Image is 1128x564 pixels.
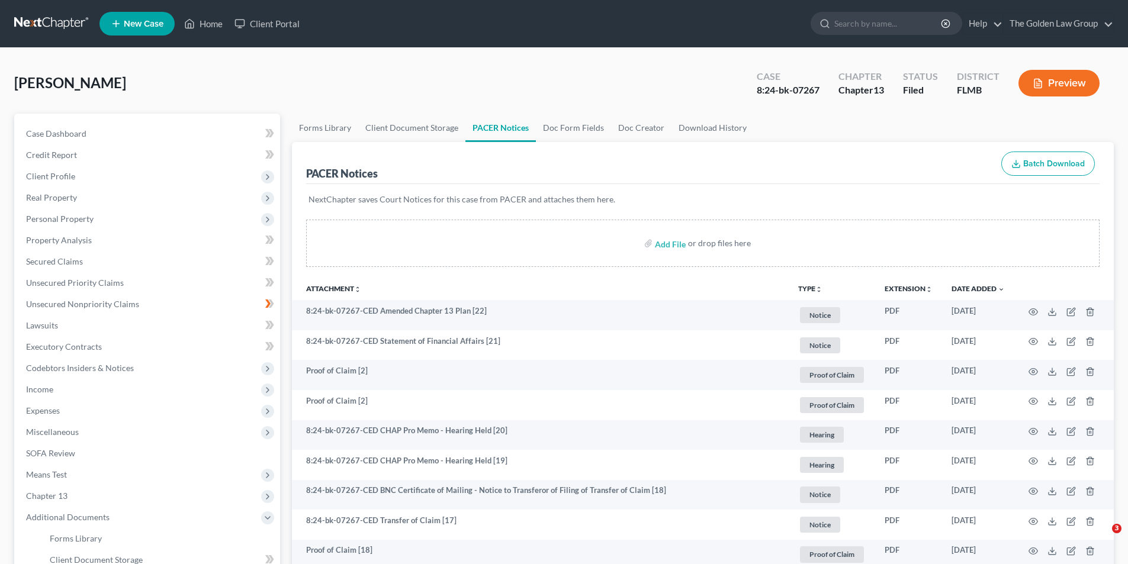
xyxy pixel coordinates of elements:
span: Expenses [26,405,60,415]
a: Hearing [798,425,866,444]
span: Case Dashboard [26,128,86,138]
i: unfold_more [354,286,361,293]
a: Proof of Claim [798,365,866,385]
a: Credit Report [17,144,280,166]
span: Lawsuits [26,320,58,330]
a: Help [963,13,1002,34]
a: Client Portal [229,13,306,34]
td: [DATE] [942,420,1014,450]
span: Batch Download [1023,159,1085,169]
a: Case Dashboard [17,123,280,144]
i: unfold_more [925,286,933,293]
a: Executory Contracts [17,336,280,357]
span: Forms Library [50,533,102,543]
span: [PERSON_NAME] [14,74,126,91]
td: [DATE] [942,300,1014,330]
span: Notice [800,337,840,353]
span: Property Analysis [26,235,92,245]
span: Client Profile [26,171,75,181]
span: Notice [800,517,840,533]
a: Proof of Claim [798,395,866,415]
a: Extensionunfold_more [885,284,933,293]
input: Search by name... [834,12,943,34]
div: Filed [903,83,938,97]
td: 8:24-bk-07267-CED CHAP Pro Memo - Hearing Held [19] [292,450,789,480]
a: Notice [798,336,866,355]
span: Notice [800,307,840,323]
td: PDF [875,390,942,420]
div: or drop files here [688,237,751,249]
span: Executory Contracts [26,341,102,352]
a: Doc Form Fields [536,114,611,142]
span: Hearing [800,427,844,443]
a: Attachmentunfold_more [306,284,361,293]
td: [DATE] [942,450,1014,480]
td: PDF [875,510,942,540]
a: PACER Notices [465,114,536,142]
a: Lawsuits [17,315,280,336]
span: Real Property [26,192,77,202]
a: The Golden Law Group [1004,13,1113,34]
span: Hearing [800,457,844,473]
td: PDF [875,480,942,510]
span: Additional Documents [26,512,110,522]
div: PACER Notices [306,166,378,181]
td: [DATE] [942,360,1014,390]
span: Personal Property [26,214,94,224]
span: Proof of Claim [800,367,864,383]
td: 8:24-bk-07267-CED Transfer of Claim [17] [292,510,789,540]
a: Notice [798,515,866,534]
td: [DATE] [942,330,1014,360]
span: Proof of Claim [800,397,864,413]
span: SOFA Review [26,448,75,458]
a: Property Analysis [17,230,280,251]
a: Unsecured Nonpriority Claims [17,294,280,315]
span: Notice [800,486,840,502]
div: Case [757,70,820,83]
td: PDF [875,420,942,450]
span: Means Test [26,469,67,479]
a: Unsecured Priority Claims [17,272,280,294]
i: expand_more [998,286,1005,293]
span: 13 [873,84,884,95]
td: [DATE] [942,480,1014,510]
a: Date Added expand_more [952,284,1005,293]
td: PDF [875,330,942,360]
a: Notice [798,305,866,325]
td: 8:24-bk-07267-CED CHAP Pro Memo - Hearing Held [20] [292,420,789,450]
td: [DATE] [942,510,1014,540]
td: Proof of Claim [2] [292,390,789,420]
span: 3 [1112,524,1121,533]
div: 8:24-bk-07267 [757,83,820,97]
a: Proof of Claim [798,544,866,564]
td: 8:24-bk-07267-CED Statement of Financial Affairs [21] [292,330,789,360]
a: Forms Library [292,114,358,142]
a: Secured Claims [17,251,280,272]
div: Status [903,70,938,83]
span: Secured Claims [26,256,83,266]
a: Download History [671,114,754,142]
div: FLMB [957,83,1000,97]
div: Chapter [838,83,884,97]
a: Forms Library [40,528,280,549]
a: SOFA Review [17,443,280,464]
span: Credit Report [26,150,77,160]
iframe: Intercom live chat [1088,524,1116,552]
span: Codebtors Insiders & Notices [26,363,134,373]
a: Hearing [798,455,866,475]
td: PDF [875,450,942,480]
div: Chapter [838,70,884,83]
td: 8:24-bk-07267-CED Amended Chapter 13 Plan [22] [292,300,789,330]
td: PDF [875,300,942,330]
button: TYPEunfold_more [798,285,822,293]
span: Income [26,384,53,394]
span: Chapter 13 [26,491,68,501]
span: Miscellaneous [26,427,79,437]
a: Home [178,13,229,34]
div: District [957,70,1000,83]
button: Batch Download [1001,152,1095,176]
span: Unsecured Priority Claims [26,278,124,288]
td: [DATE] [942,390,1014,420]
span: New Case [124,20,163,28]
td: PDF [875,360,942,390]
